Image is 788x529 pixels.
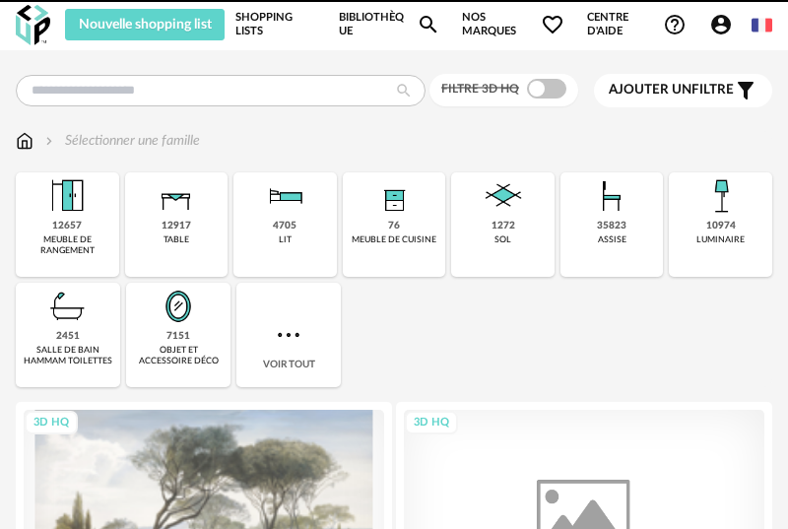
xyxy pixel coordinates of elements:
[22,234,113,257] div: meuble de rangement
[709,13,742,36] span: Account Circle icon
[162,220,191,232] div: 12917
[65,9,225,40] button: Nouvelle shopping list
[261,172,308,220] img: Literie.png
[235,9,317,40] a: Shopping Lists
[480,172,527,220] img: Sol.png
[41,131,57,151] img: svg+xml;base64,PHN2ZyB3aWR0aD0iMTYiIGhlaWdodD0iMTYiIHZpZXdCb3g9IjAgMCAxNiAxNiIgZmlsbD0ibm9uZSIgeG...
[388,220,400,232] div: 76
[462,9,564,40] span: Nos marques
[597,220,626,232] div: 35823
[492,220,515,232] div: 1272
[370,172,418,220] img: Rangement.png
[132,345,225,367] div: objet et accessoire déco
[56,330,80,343] div: 2451
[417,13,440,36] span: Magnify icon
[709,13,733,36] span: Account Circle icon
[279,234,292,245] div: lit
[352,234,436,245] div: meuble de cuisine
[153,172,200,220] img: Table.png
[41,131,200,151] div: Sélectionner une famille
[79,18,212,32] span: Nouvelle shopping list
[43,172,91,220] img: Meuble%20de%20rangement.png
[609,83,691,97] span: Ajouter un
[752,15,772,35] img: fr
[663,13,687,36] span: Help Circle Outline icon
[273,319,304,351] img: more.7b13dc1.svg
[588,172,635,220] img: Assise.png
[541,13,564,36] span: Heart Outline icon
[598,234,626,245] div: assise
[22,345,114,367] div: salle de bain hammam toilettes
[697,172,745,220] img: Luminaire.png
[609,82,734,99] span: filtre
[494,234,511,245] div: sol
[236,283,341,387] div: Voir tout
[273,220,296,232] div: 4705
[16,131,33,151] img: svg+xml;base64,PHN2ZyB3aWR0aD0iMTYiIGhlaWdodD0iMTciIHZpZXdCb3g9IjAgMCAxNiAxNyIgZmlsbD0ibm9uZSIgeG...
[44,283,92,330] img: Salle%20de%20bain.png
[155,283,202,330] img: Miroir.png
[734,79,757,102] span: Filter icon
[706,220,736,232] div: 10974
[441,83,519,95] span: Filtre 3D HQ
[594,74,772,107] button: Ajouter unfiltre Filter icon
[339,9,439,40] a: BibliothèqueMagnify icon
[52,220,82,232] div: 12657
[25,411,78,435] div: 3D HQ
[166,330,190,343] div: 7151
[405,411,458,435] div: 3D HQ
[696,234,745,245] div: luminaire
[587,11,688,39] span: Centre d'aideHelp Circle Outline icon
[16,5,50,45] img: OXP
[164,234,189,245] div: table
